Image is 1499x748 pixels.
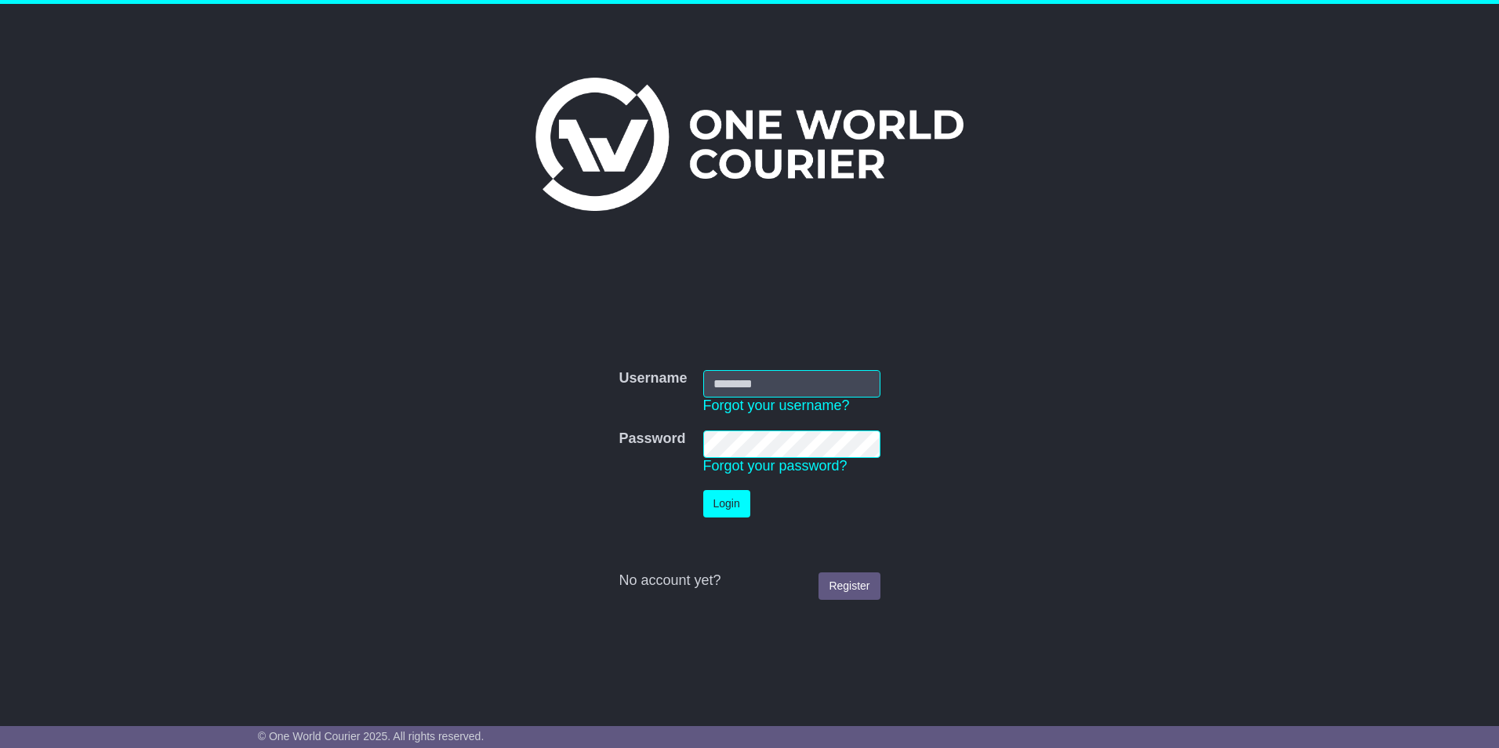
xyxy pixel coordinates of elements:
span: © One World Courier 2025. All rights reserved. [258,730,485,743]
img: One World [535,78,964,211]
label: Password [619,430,685,448]
a: Register [818,572,880,600]
div: No account yet? [619,572,880,590]
a: Forgot your username? [703,398,850,413]
a: Forgot your password? [703,458,847,474]
button: Login [703,490,750,517]
label: Username [619,370,687,387]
